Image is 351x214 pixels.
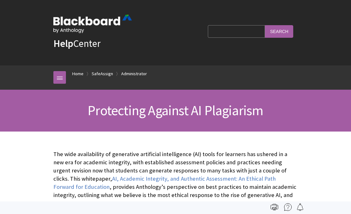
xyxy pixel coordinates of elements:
a: SafeAssign [92,70,113,78]
img: Follow this page [296,203,304,211]
span: Protecting Against AI Plagiarism [88,102,263,119]
img: Print [271,203,278,211]
img: More help [284,203,292,211]
a: Home [72,70,84,78]
a: Administrator [121,70,147,78]
a: HelpCenter [53,37,100,50]
a: AI, Academic Integrity, and Authentic Assessment: An Ethical Path Forward for Education [53,175,276,191]
strong: Help [53,37,73,50]
img: Blackboard by Anthology [53,15,132,33]
input: Search [265,25,293,37]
